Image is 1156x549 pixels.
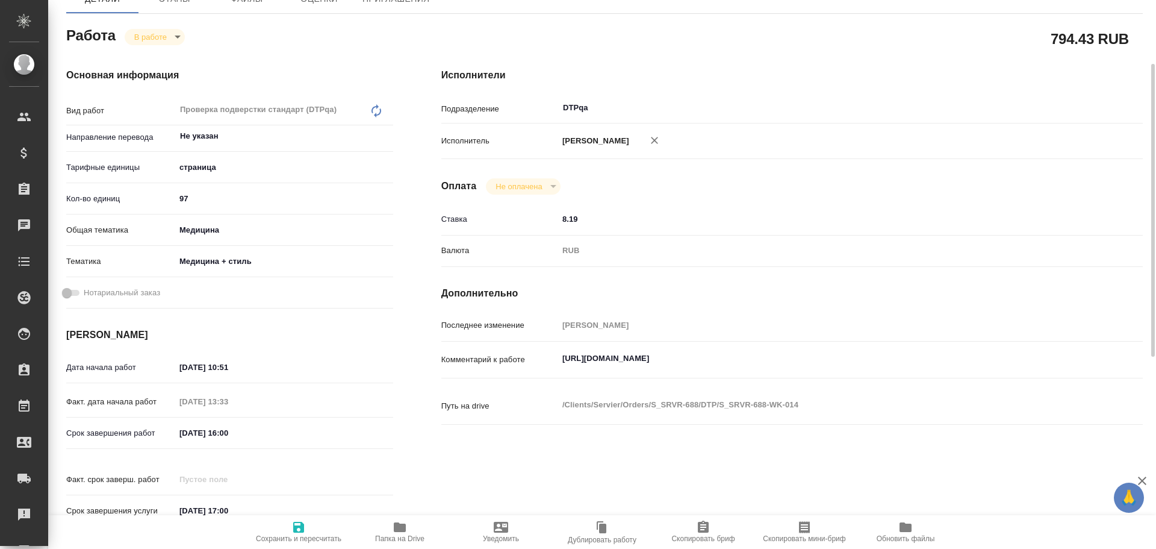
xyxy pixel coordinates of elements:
p: Дата начала работ [66,362,175,374]
button: 🙏 [1114,483,1144,513]
div: В работе [125,29,185,45]
span: Сохранить и пересчитать [256,535,341,543]
p: Тематика [66,256,175,268]
span: Скопировать бриф [671,535,735,543]
div: страница [175,157,393,178]
p: Направление перевода [66,131,175,143]
h4: Оплата [441,179,477,193]
p: Факт. дата начала работ [66,396,175,408]
input: ✎ Введи что-нибудь [175,359,281,376]
h4: Основная информация [66,68,393,83]
button: Open [1078,107,1080,109]
button: Обновить файлы [855,515,956,549]
p: Срок завершения работ [66,427,175,439]
p: Валюта [441,245,558,257]
input: Пустое поле [175,393,281,410]
button: Сохранить и пересчитать [248,515,349,549]
button: Скопировать бриф [653,515,754,549]
p: Исполнитель [441,135,558,147]
p: Факт. срок заверш. работ [66,474,175,486]
button: Open [387,135,389,137]
textarea: [URL][DOMAIN_NAME] [558,348,1084,369]
span: Уведомить [483,535,519,543]
span: 🙏 [1119,485,1139,510]
p: [PERSON_NAME] [558,135,629,147]
span: Нотариальный заказ [84,287,160,299]
p: Ставка [441,213,558,225]
textarea: /Clients/Servier/Orders/S_SRVR-688/DTP/S_SRVR-688-WK-014 [558,395,1084,415]
p: Тарифные единицы [66,162,175,174]
input: ✎ Введи что-нибудь [558,210,1084,228]
button: Не оплачена [492,181,545,192]
button: Уведомить [450,515,552,549]
p: Общая тематика [66,224,175,236]
button: Дублировать работу [552,515,653,549]
h4: Дополнительно [441,286,1143,301]
div: В работе [486,178,560,195]
span: Папка на Drive [375,535,424,543]
button: Папка на Drive [349,515,450,549]
h4: Исполнители [441,68,1143,83]
p: Комментарий к работе [441,354,558,366]
span: Скопировать мини-бриф [763,535,845,543]
div: RUB [558,240,1084,261]
button: В работе [131,32,170,42]
input: ✎ Введи что-нибудь [175,502,281,519]
button: Скопировать мини-бриф [754,515,855,549]
input: ✎ Введи что-нибудь [175,424,281,442]
p: Подразделение [441,103,558,115]
span: Обновить файлы [877,535,935,543]
h2: 794.43 RUB [1051,28,1129,49]
p: Последнее изменение [441,319,558,331]
input: Пустое поле [558,316,1084,334]
span: Дублировать работу [568,536,636,544]
div: Медицина [175,220,393,240]
div: Медицина + стиль [175,251,393,272]
input: ✎ Введи что-нибудь [175,190,393,207]
h4: [PERSON_NAME] [66,328,393,342]
input: Пустое поле [175,471,281,488]
h2: Работа [66,24,116,45]
button: Удалить исполнителя [641,127,668,154]
p: Путь на drive [441,400,558,412]
p: Кол-во единиц [66,193,175,205]
p: Вид работ [66,105,175,117]
p: Срок завершения услуги [66,505,175,517]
